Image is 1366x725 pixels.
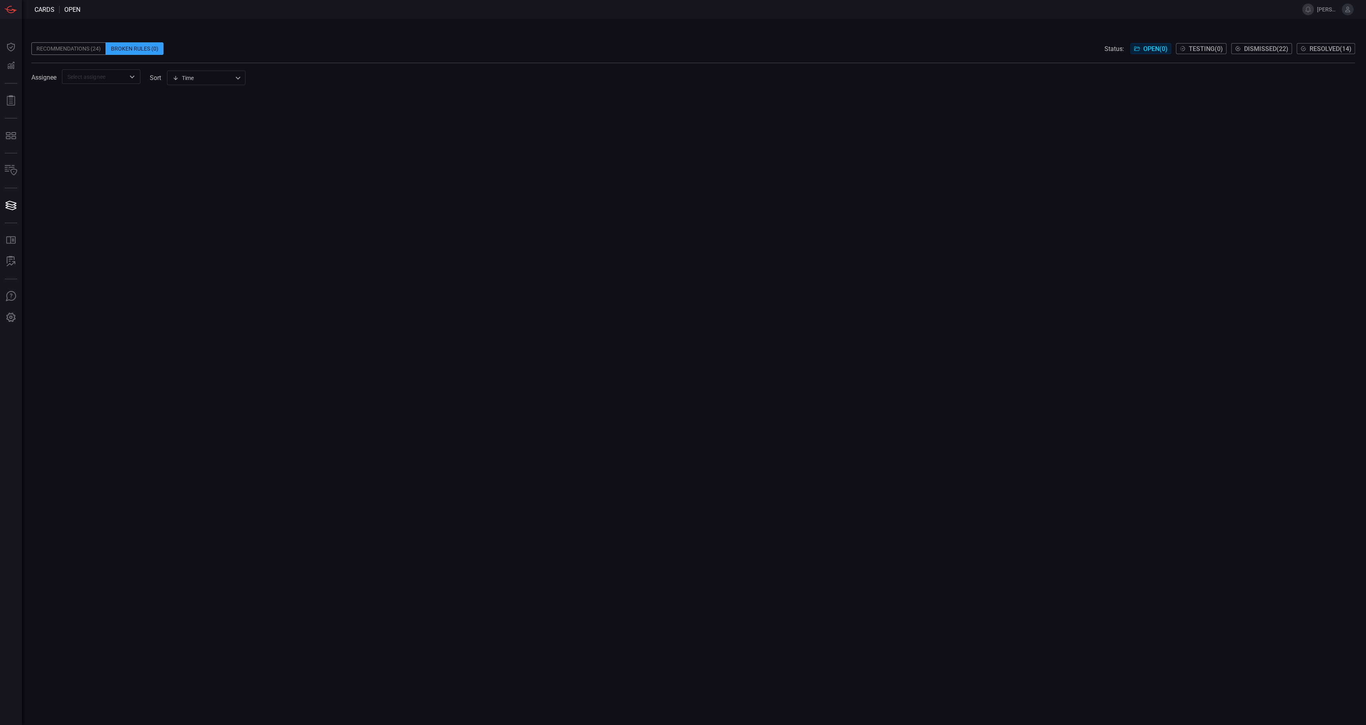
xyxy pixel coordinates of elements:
div: Recommendations (24) [31,42,106,55]
button: Preferences [2,308,20,327]
button: Open [127,71,138,82]
span: [PERSON_NAME][EMAIL_ADDRESS][PERSON_NAME][DOMAIN_NAME] [1317,6,1339,13]
span: Testing ( 0 ) [1189,45,1223,53]
span: open [64,6,80,13]
button: Open(0) [1130,43,1171,54]
button: Dismissed(22) [1231,43,1292,54]
div: Broken Rules (0) [106,42,163,55]
button: Detections [2,56,20,75]
button: Dashboard [2,38,20,56]
button: Reports [2,91,20,110]
span: Assignee [31,74,56,81]
button: Rule Catalog [2,231,20,250]
label: sort [150,74,161,82]
button: Cards [2,196,20,215]
span: Cards [35,6,54,13]
button: MITRE - Detection Posture [2,126,20,145]
span: Resolved ( 14 ) [1310,45,1351,53]
button: Inventory [2,161,20,180]
button: Testing(0) [1176,43,1226,54]
span: Status: [1104,45,1124,53]
button: Ask Us A Question [2,287,20,306]
input: Select assignee [64,72,125,82]
button: ALERT ANALYSIS [2,252,20,271]
div: Time [173,74,233,82]
button: Resolved(14) [1297,43,1355,54]
span: Dismissed ( 22 ) [1244,45,1288,53]
span: Open ( 0 ) [1143,45,1168,53]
